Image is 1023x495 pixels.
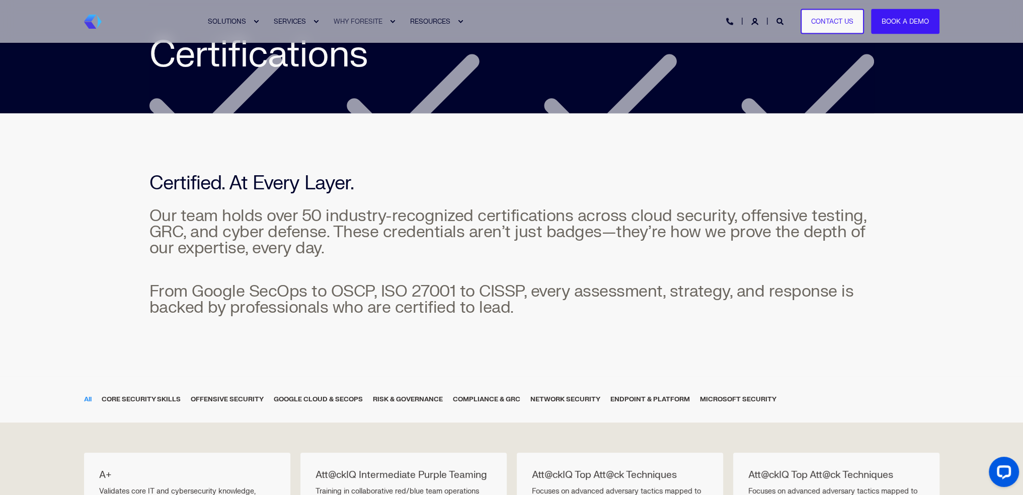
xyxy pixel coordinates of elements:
[410,17,450,25] span: RESOURCES
[610,394,690,405] div: ENDPOINT & PLATFORM
[801,9,864,34] a: Contact Us
[748,470,924,480] h2: Att@ckIQ Top Att@ck Techniques
[191,394,264,405] div: OFFENSIVE SECURITY
[84,15,102,29] a: Back to Home
[149,174,487,193] h2: Certified. At Every Layer.
[99,470,275,480] h2: A+
[253,19,259,25] div: Expand SOLUTIONS
[316,470,492,480] h2: Att@ckIQ Intermediate Purple Teaming
[149,32,368,78] span: Certifications
[313,19,319,25] div: Expand SERVICES
[700,394,776,405] div: MICROSOFT SECURITY
[532,470,708,480] h2: Att@ckIQ Top Att@ck Techniques
[149,281,854,318] span: From Google SecOps to OSCP, ISO 27001 to CISSP, every assessment, strategy, and response is backe...
[149,205,867,258] span: Our team holds over 50 industry-recognized certifications across cloud security, offensive testin...
[389,19,396,25] div: Expand WHY FORESITE
[457,19,463,25] div: Expand RESOURCES
[751,17,760,25] a: Login
[981,453,1023,495] iframe: LiveChat chat widget
[84,15,102,29] img: Foresite brand mark, a hexagon shape of blues with a directional arrow to the right hand side
[102,394,181,405] div: CORE SECURITY SKILLS
[274,394,363,405] div: GOOGLE CLOUD & SECOPS
[530,394,600,405] div: NETWORK SECURITY
[84,391,939,407] ul: Filter
[373,394,443,405] div: RISK & GOVERNANCE
[334,17,382,25] span: WHY FORESITE
[776,17,785,25] a: Open Search
[84,394,92,405] div: All
[453,394,520,405] div: COMPLIANCE & GRC
[871,9,939,34] a: Book a Demo
[208,17,246,25] span: SOLUTIONS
